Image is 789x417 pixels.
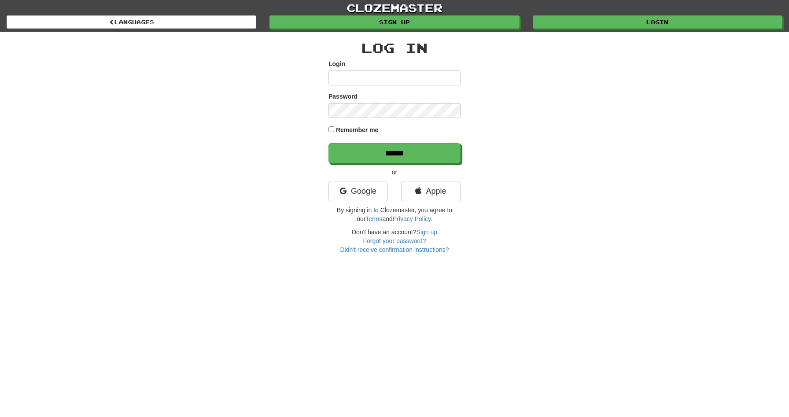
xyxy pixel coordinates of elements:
p: or [328,168,461,177]
a: Sign up [417,229,437,236]
div: Don't have an account? [328,228,461,254]
p: By signing in to Clozemaster, you agree to our and . [328,206,461,223]
a: Login [533,15,782,29]
a: Privacy Policy [393,215,431,222]
label: Password [328,92,358,101]
a: Apple [401,181,461,201]
a: Forgot your password? [363,237,426,244]
h2: Log In [328,41,461,55]
a: Terms [365,215,382,222]
a: Languages [7,15,256,29]
a: Didn't receive confirmation instructions? [340,246,449,253]
label: Remember me [336,125,379,134]
a: Sign up [269,15,519,29]
label: Login [328,59,345,68]
a: Google [328,181,388,201]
